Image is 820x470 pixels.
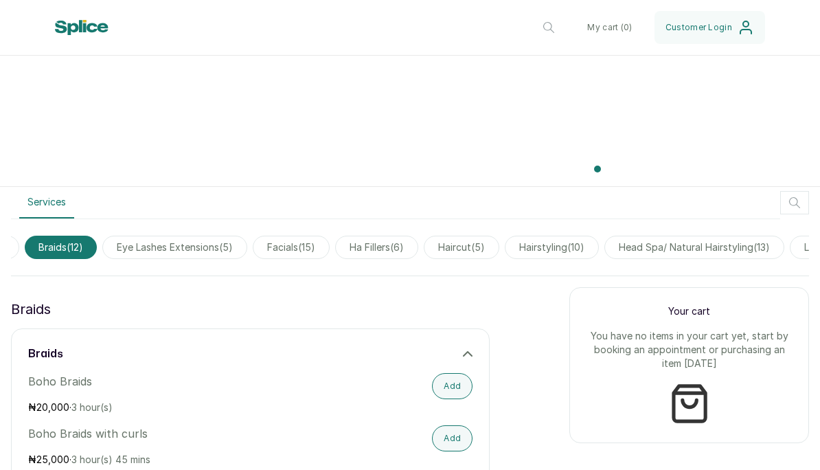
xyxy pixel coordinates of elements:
[654,11,765,44] button: Customer Login
[28,346,63,362] h3: braids
[576,11,643,44] button: My cart (0)
[505,236,599,259] span: hairstyling(10)
[665,22,732,33] span: Customer Login
[604,236,784,259] span: head spa/ natural hairstyling(13)
[71,454,150,465] span: 3 hour(s) 45 mins
[335,236,418,259] span: ha fillers(6)
[28,453,339,467] p: ₦ ·
[586,329,792,370] p: You have no items in your cart yet, start by booking an appointment or purchasing an item [DATE]
[432,373,472,399] button: Add
[28,373,339,390] p: Boho Braids
[102,236,247,259] span: eye lashes extensions(5)
[28,425,339,442] p: Boho Braids with curls
[424,236,499,259] span: haircut(5)
[28,401,339,414] p: ₦ ·
[432,425,472,451] button: Add
[25,236,97,259] span: braids(12)
[586,304,792,318] p: Your cart
[253,236,330,259] span: facials(15)
[36,454,69,465] span: 25,000
[36,401,69,413] span: 20,000
[71,401,113,413] span: 3 hour(s)
[11,298,51,320] p: braids
[19,187,74,219] button: Services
